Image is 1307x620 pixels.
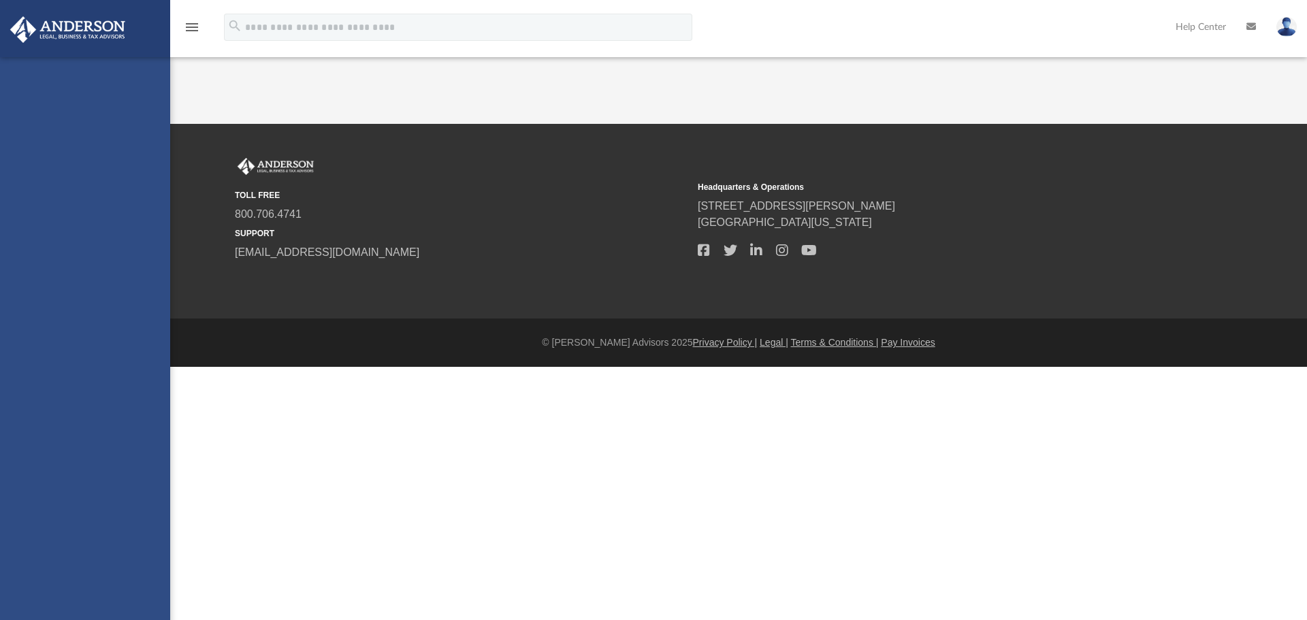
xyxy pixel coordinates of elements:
img: Anderson Advisors Platinum Portal [6,16,129,43]
a: [EMAIL_ADDRESS][DOMAIN_NAME] [235,246,419,258]
small: SUPPORT [235,227,688,240]
a: [STREET_ADDRESS][PERSON_NAME] [698,200,895,212]
a: Legal | [760,337,788,348]
a: menu [184,26,200,35]
a: Pay Invoices [881,337,935,348]
a: Terms & Conditions | [791,337,879,348]
img: Anderson Advisors Platinum Portal [235,158,317,176]
a: [GEOGRAPHIC_DATA][US_STATE] [698,216,872,228]
small: Headquarters & Operations [698,181,1151,193]
i: menu [184,19,200,35]
img: User Pic [1276,17,1297,37]
a: 800.706.4741 [235,208,302,220]
i: search [227,18,242,33]
a: Privacy Policy | [693,337,758,348]
small: TOLL FREE [235,189,688,201]
div: © [PERSON_NAME] Advisors 2025 [170,336,1307,350]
